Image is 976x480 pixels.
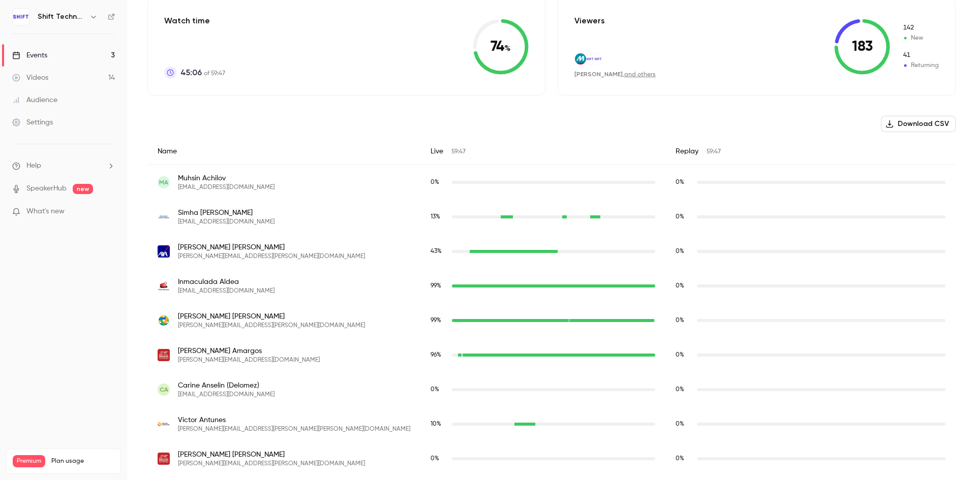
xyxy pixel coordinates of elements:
[902,23,939,33] span: New
[178,287,274,295] span: [EMAIL_ADDRESS][DOMAIN_NAME]
[178,311,365,322] span: [PERSON_NAME] [PERSON_NAME]
[676,212,692,221] span: Replay watch time
[147,138,420,165] div: Name
[451,149,466,155] span: 59:47
[431,212,447,221] span: Live watch time
[147,269,956,303] div: inmaculada.aldea@lineadirecta.es
[624,72,656,78] a: and others
[676,179,684,185] span: 0 %
[431,317,441,324] span: 99 %
[431,385,447,394] span: Live watch time
[665,138,956,165] div: Replay
[902,61,939,70] span: Returning
[676,421,684,427] span: 0 %
[158,245,170,258] img: axa.de
[676,385,692,394] span: Replay watch time
[431,316,447,325] span: Live watch time
[676,283,684,289] span: 0 %
[178,391,274,399] span: [EMAIL_ADDRESS][DOMAIN_NAME]
[178,380,274,391] span: Carine Anselin (Delomez)
[159,178,168,187] span: MA
[178,183,274,191] span: [EMAIL_ADDRESS][DOMAIN_NAME]
[676,387,684,393] span: 0 %
[178,450,365,460] span: [PERSON_NAME] [PERSON_NAME]
[431,456,439,462] span: 0 %
[178,277,274,287] span: Inmaculada Aldea
[676,281,692,291] span: Replay watch time
[431,247,447,256] span: Live watch time
[178,252,365,261] span: [PERSON_NAME][EMAIL_ADDRESS][PERSON_NAME][DOMAIN_NAME]
[431,350,447,360] span: Live watch time
[676,248,684,254] span: 0 %
[158,349,170,361] img: generali.com
[431,214,440,220] span: 13 %
[676,420,692,429] span: Replay watch time
[676,178,692,187] span: Replay watch time
[676,456,684,462] span: 0 %
[180,67,225,79] p: of 59:47
[178,242,365,252] span: [PERSON_NAME] [PERSON_NAME]
[178,460,365,468] span: [PERSON_NAME][EMAIL_ADDRESS][PERSON_NAME][DOMAIN_NAME]
[431,179,439,185] span: 0 %
[13,9,29,25] img: Shift Technology
[591,53,602,65] img: shift-technology.com
[147,165,956,200] div: achilov.muhsin@tmnf.jp
[431,178,447,187] span: Live watch time
[147,407,956,441] div: victor.antunes.rivera@nnespana.es
[147,200,956,234] div: simha.ackermann@acm.fr
[51,457,114,465] span: Plan usage
[26,161,41,171] span: Help
[160,385,168,394] span: CA
[707,149,721,155] span: 59:47
[178,425,410,433] span: [PERSON_NAME][EMAIL_ADDRESS][PERSON_NAME][PERSON_NAME][DOMAIN_NAME]
[147,372,956,407] div: carine.delomez@ca-pacifica.fr
[158,280,170,292] img: lineadirecta.es
[420,138,665,165] div: Live
[431,352,441,358] span: 96 %
[13,455,45,467] span: Premium
[178,322,365,330] span: [PERSON_NAME][EMAIL_ADDRESS][PERSON_NAME][DOMAIN_NAME]
[676,352,684,358] span: 0 %
[676,454,692,463] span: Replay watch time
[158,453,170,465] img: generali.com
[676,350,692,360] span: Replay watch time
[178,218,274,226] span: [EMAIL_ADDRESS][DOMAIN_NAME]
[178,173,274,183] span: Muhsin Achilov
[574,71,623,78] span: [PERSON_NAME]
[12,73,48,83] div: Videos
[73,184,93,194] span: new
[26,206,65,217] span: What's new
[431,248,442,254] span: 43 %
[881,116,956,132] button: Download CSV
[12,161,115,171] li: help-dropdown-opener
[431,454,447,463] span: Live watch time
[147,303,956,338] div: tim.aldrich@assurant.com
[676,214,684,220] span: 0 %
[147,338,956,372] div: carlos.amargos@generali.com
[158,422,170,426] img: nnespana.es
[902,34,939,43] span: New
[575,53,586,65] img: maaf.fr
[147,441,956,476] div: martin-christopher.arnold@generali.com
[12,95,57,105] div: Audience
[164,15,225,27] p: Watch time
[676,247,692,256] span: Replay watch time
[902,51,939,60] span: Returning
[583,53,594,65] img: shift-technology.com
[180,67,202,79] span: 45:06
[12,50,47,60] div: Events
[178,346,320,356] span: [PERSON_NAME] Amargos
[178,356,320,364] span: [PERSON_NAME][EMAIL_ADDRESS][DOMAIN_NAME]
[676,317,684,324] span: 0 %
[178,208,274,218] span: Simha [PERSON_NAME]
[431,421,441,427] span: 10 %
[178,415,410,425] span: Victor Antunes
[147,234,956,269] div: tobias.albrecht@axa.de
[158,211,170,223] img: acm.fr
[103,207,115,216] iframe: Noticeable Trigger
[574,15,605,27] p: Viewers
[431,281,447,291] span: Live watch time
[26,183,67,194] a: SpeakerHub
[676,316,692,325] span: Replay watch time
[431,420,447,429] span: Live watch time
